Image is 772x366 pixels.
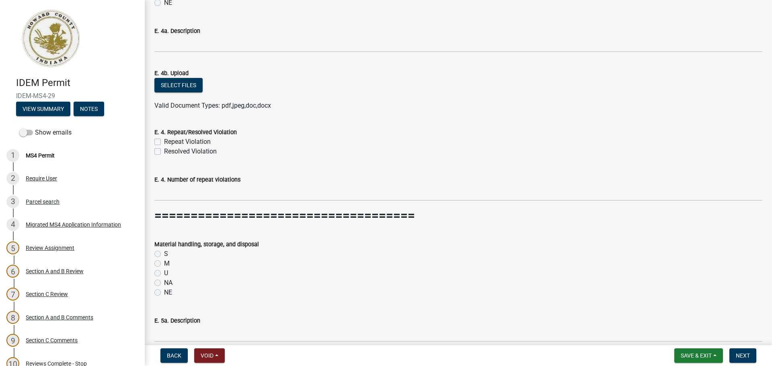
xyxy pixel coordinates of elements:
div: 6 [6,265,19,278]
label: E. 4. Number of repeat violations [154,177,240,183]
wm-modal-confirm: Notes [74,106,104,112]
button: View Summary [16,102,70,116]
div: 3 [6,195,19,208]
span: Back [167,352,181,359]
div: 9 [6,334,19,347]
label: NE [164,288,172,297]
span: Void [201,352,214,359]
div: Require User [26,176,57,181]
div: Section A and B Comments [26,315,93,320]
div: 5 [6,241,19,254]
div: Migrated MS4 Application Information [26,222,121,227]
div: 2 [6,172,19,185]
div: Parcel search [26,199,60,204]
label: M [164,259,170,268]
strong: ==================================== [154,208,415,223]
label: Material handling, storage, and disposal [154,242,259,247]
button: Notes [74,102,104,116]
div: Section C Comments [26,337,78,343]
div: MS4 Permit [26,153,55,158]
label: E. 4. Repeat/Resolved Violation [154,130,237,135]
div: Review Assignment [26,245,74,251]
span: IDEM-MS4-29 [16,92,129,100]
span: Valid Document Types: pdf,jpeg,doc,docx [154,102,271,109]
button: Void [194,348,225,363]
div: Section A and B Review [26,268,84,274]
label: U [164,268,168,278]
div: Section C Review [26,291,68,297]
wm-modal-confirm: Summary [16,106,70,112]
button: Next [729,348,756,363]
div: 7 [6,288,19,301]
button: Back [160,348,188,363]
label: E. 4b. Upload [154,71,189,76]
div: 8 [6,311,19,324]
button: Save & Exit [674,348,723,363]
label: S [164,249,168,259]
label: Show emails [19,128,72,137]
label: NA [164,278,172,288]
span: Next [736,352,750,359]
label: Repeat Violation [164,137,211,147]
div: 4 [6,218,19,231]
label: E. 4a. Description [154,29,200,34]
h4: IDEM Permit [16,77,138,89]
label: E. 5a. Description [154,318,200,324]
span: Save & Exit [681,352,712,359]
label: Resolved Violation [164,147,217,156]
img: Howard County, Indiana [16,8,85,69]
div: 1 [6,149,19,162]
button: Select files [154,78,203,92]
